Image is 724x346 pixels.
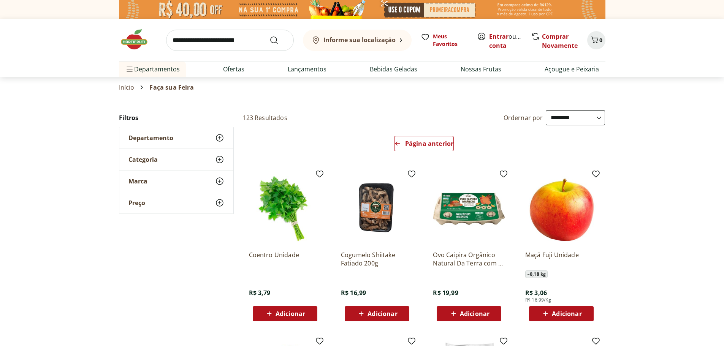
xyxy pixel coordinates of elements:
button: Categoria [119,149,233,170]
span: Página anterior [405,141,453,147]
span: Categoria [128,156,158,163]
a: Ovo Caipira Orgânico Natural Da Terra com 10 unidade [433,251,505,267]
span: R$ 16,99 [341,289,366,297]
a: Maçã Fuji Unidade [525,251,597,267]
button: Departamento [119,127,233,149]
span: R$ 3,06 [525,289,547,297]
span: Departamentos [125,60,180,78]
span: Preço [128,199,145,207]
button: Marca [119,171,233,192]
a: Entrar [489,32,509,41]
button: Adicionar [437,306,501,321]
span: ou [489,32,523,50]
span: Adicionar [276,311,305,317]
span: R$ 3,79 [249,289,271,297]
button: Adicionar [529,306,594,321]
h2: Filtros [119,110,234,125]
svg: Arrow Left icon [394,141,401,147]
button: Submit Search [269,36,288,45]
span: Departamento [128,134,173,142]
b: Informe sua localização [323,36,396,44]
span: Meus Favoritos [433,33,468,48]
a: Lançamentos [288,65,326,74]
a: Comprar Novamente [542,32,578,50]
button: Carrinho [587,31,605,49]
a: Página anterior [394,136,454,154]
img: Hortifruti [119,28,157,51]
button: Menu [125,60,134,78]
input: search [166,30,294,51]
a: Açougue e Peixaria [545,65,599,74]
span: Marca [128,177,147,185]
label: Ordernar por [504,114,543,122]
a: Criar conta [489,32,531,50]
a: Coentro Unidade [249,251,321,267]
span: R$ 19,99 [433,289,458,297]
a: Meus Favoritos [421,33,468,48]
span: ~ 0,18 kg [525,270,548,278]
span: Faça sua Feira [149,84,193,91]
a: Nossas Frutas [461,65,501,74]
a: Bebidas Geladas [370,65,417,74]
span: R$ 16,99/Kg [525,297,551,303]
img: Cogumelo Shiitake Fatiado 200g [341,172,413,245]
button: Informe sua localização [303,30,412,51]
span: Adicionar [552,311,581,317]
img: Coentro Unidade [249,172,321,245]
button: Adicionar [253,306,317,321]
h2: 123 Resultados [243,114,287,122]
a: Cogumelo Shiitake Fatiado 200g [341,251,413,267]
img: Maçã Fuji Unidade [525,172,597,245]
a: Início [119,84,135,91]
span: 0 [599,36,602,44]
a: Ofertas [223,65,244,74]
span: Adicionar [368,311,397,317]
button: Preço [119,192,233,213]
span: Adicionar [460,311,490,317]
button: Adicionar [345,306,409,321]
img: Ovo Caipira Orgânico Natural Da Terra com 10 unidade [433,172,505,245]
